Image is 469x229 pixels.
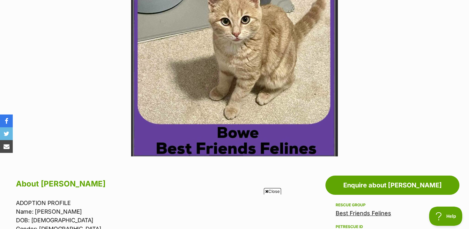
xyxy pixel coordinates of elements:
iframe: Advertisement [118,197,351,226]
iframe: Help Scout Beacon - Open [429,207,463,226]
span: Close [264,188,281,194]
div: Rescue group [336,202,449,208]
h2: About [PERSON_NAME] [16,177,279,191]
a: Best Friends Felines [336,210,391,217]
a: Enquire about [PERSON_NAME] [325,176,459,195]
